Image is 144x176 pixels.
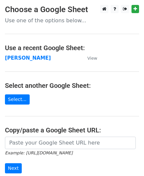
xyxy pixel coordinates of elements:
[5,126,139,134] h4: Copy/paste a Google Sheet URL:
[5,163,22,173] input: Next
[5,94,30,105] a: Select...
[5,5,139,14] h3: Choose a Google Sheet
[5,150,72,155] small: Example: [URL][DOMAIN_NAME]
[5,137,136,149] input: Paste your Google Sheet URL here
[87,56,97,61] small: View
[5,82,139,89] h4: Select another Google Sheet:
[5,44,139,52] h4: Use a recent Google Sheet:
[81,55,97,61] a: View
[5,55,51,61] a: [PERSON_NAME]
[5,17,139,24] p: Use one of the options below...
